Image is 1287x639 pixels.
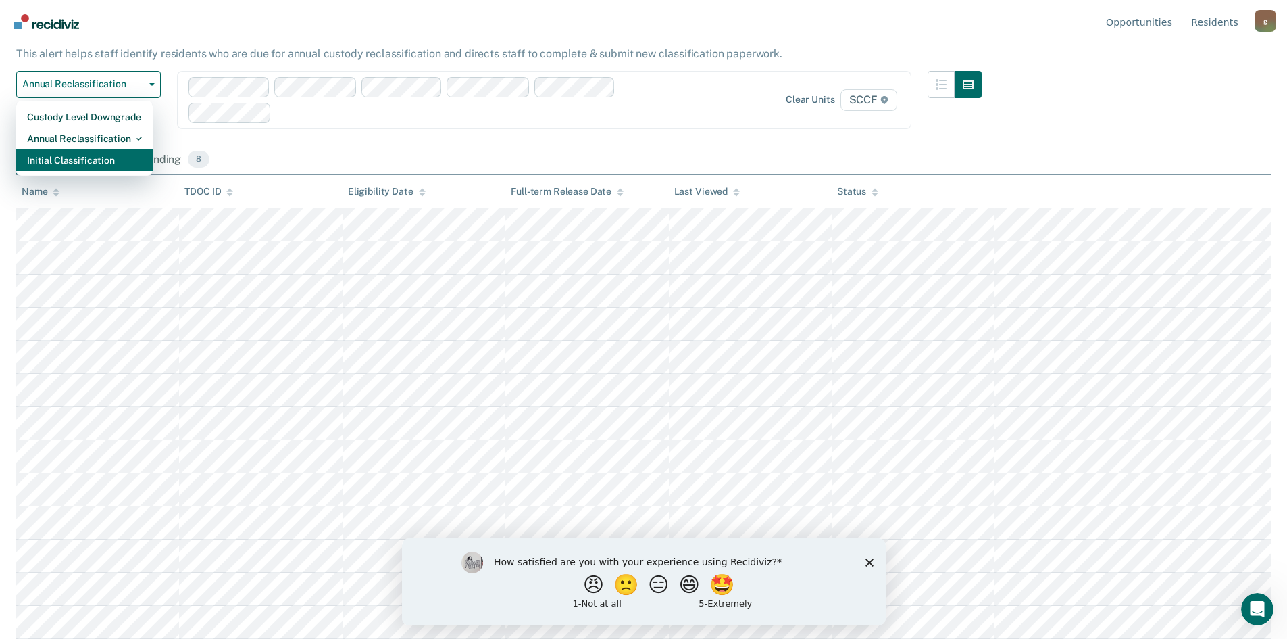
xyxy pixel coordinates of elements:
[511,186,624,197] div: Full-term Release Date
[402,538,886,625] iframe: Survey by Kim from Recidiviz
[1255,10,1276,32] button: Profile dropdown button
[840,89,897,111] span: SCCF
[1241,593,1273,625] iframe: Intercom live chat
[14,14,79,29] img: Recidiviz
[16,47,782,60] p: This alert helps staff identify residents who are due for annual custody reclassification and dir...
[837,186,878,197] div: Status
[138,145,212,175] div: Pending8
[16,101,153,176] div: Dropdown Menu
[27,149,142,171] div: Initial Classification
[16,71,161,98] button: Annual Reclassification
[184,186,233,197] div: TDOC ID
[27,106,142,128] div: Custody Level Downgrade
[348,186,426,197] div: Eligibility Date
[674,186,740,197] div: Last Viewed
[786,94,835,105] div: Clear units
[22,78,144,90] span: Annual Reclassification
[22,186,59,197] div: Name
[27,128,142,149] div: Annual Reclassification
[1255,10,1276,32] div: g
[188,151,209,168] span: 8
